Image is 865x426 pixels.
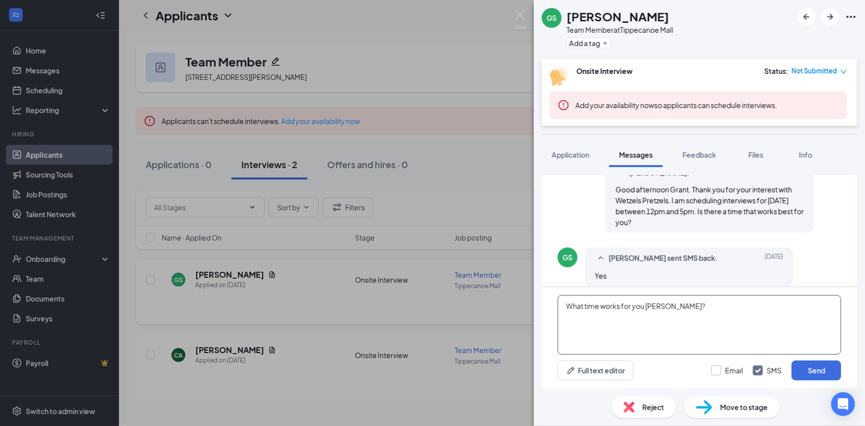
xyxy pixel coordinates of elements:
[642,402,664,413] span: Reject
[577,66,633,75] b: Onsite Interview
[798,8,815,26] button: ArrowLeftNew
[567,25,673,35] div: Team Member at Tippecanoe Mall
[764,66,789,76] div: Status :
[552,150,589,159] span: Application
[576,100,654,110] button: Add your availability now
[801,11,812,23] svg: ArrowLeftNew
[749,150,763,159] span: Files
[558,361,634,380] button: Full text editorPen
[821,8,839,26] button: ArrowRight
[799,150,812,159] span: Info
[558,99,570,111] svg: Error
[616,185,804,227] span: Good afternoon Grant. Thank you for your interest with Wetzels Pretzels. I am scheduling intervie...
[609,252,718,264] span: [PERSON_NAME] sent SMS back.
[595,252,607,264] svg: SmallChevronUp
[567,8,669,25] h1: [PERSON_NAME]
[765,252,783,264] span: [DATE]
[840,68,847,75] span: down
[845,11,857,23] svg: Ellipses
[558,295,841,355] textarea: What time works for you [PERSON_NAME]?
[563,252,573,262] div: GS
[792,66,837,76] span: Not Submitted
[602,40,608,46] svg: Plus
[720,402,768,413] span: Move to stage
[547,13,557,23] div: GS
[792,361,841,380] button: Send
[683,150,716,159] span: Feedback
[576,101,777,110] span: so applicants can schedule interviews.
[595,271,607,280] span: Yes
[619,150,653,159] span: Messages
[566,365,576,375] svg: Pen
[567,38,611,48] button: PlusAdd a tag
[824,11,836,23] svg: ArrowRight
[831,392,855,416] div: Open Intercom Messenger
